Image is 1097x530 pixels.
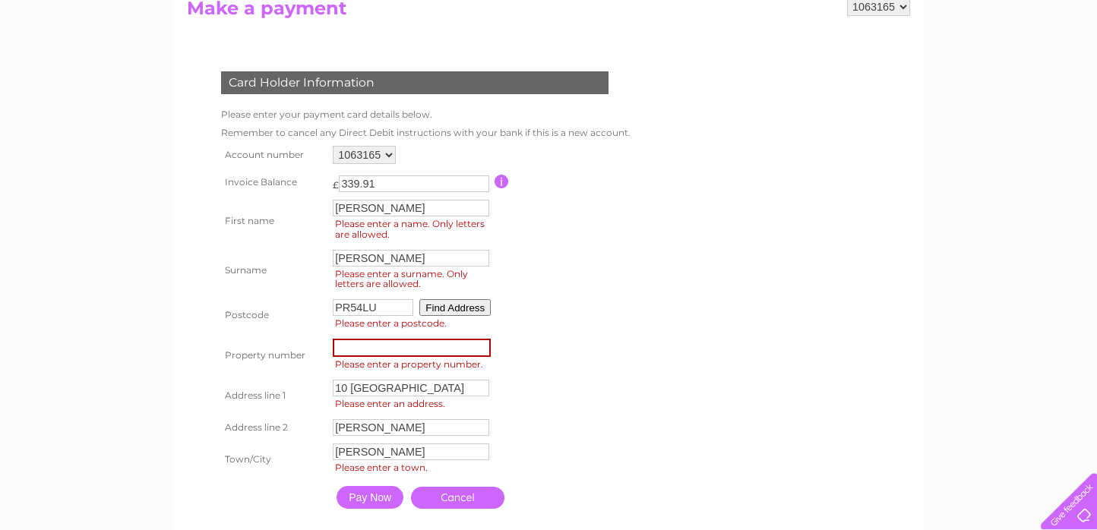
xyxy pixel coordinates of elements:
[495,175,509,188] input: Information
[830,65,858,76] a: Water
[996,65,1033,76] a: Contact
[333,460,495,475] span: Please enter a town.
[217,295,329,335] th: Postcode
[333,216,495,242] span: Please enter a name. Only letters are allowed.
[217,440,329,479] th: Town/City
[411,487,504,509] a: Cancel
[965,65,987,76] a: Blog
[217,196,329,246] th: First name
[217,415,329,440] th: Address line 2
[1047,65,1083,76] a: Log out
[217,376,329,415] th: Address line 1
[333,396,495,412] span: Please enter an address.
[333,357,495,372] span: Please enter a property number.
[333,172,339,191] td: £
[217,142,329,168] th: Account number
[217,246,329,296] th: Surname
[191,8,909,74] div: Clear Business is a trading name of Verastar Limited (registered in [GEOGRAPHIC_DATA] No. 3667643...
[217,124,634,142] td: Remember to cancel any Direct Debit instructions with your bank if this is a new account.
[868,65,901,76] a: Energy
[419,299,491,316] button: Find Address
[337,486,403,509] input: Pay Now
[333,267,495,292] span: Please enter a surname. Only letters are allowed.
[811,8,915,27] a: 0333 014 3131
[217,335,329,376] th: Property number
[333,316,495,331] span: Please enter a postcode.
[221,71,609,94] div: Card Holder Information
[39,39,116,86] img: logo.png
[910,65,956,76] a: Telecoms
[217,168,329,196] th: Invoice Balance
[217,106,634,124] td: Please enter your payment card details below.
